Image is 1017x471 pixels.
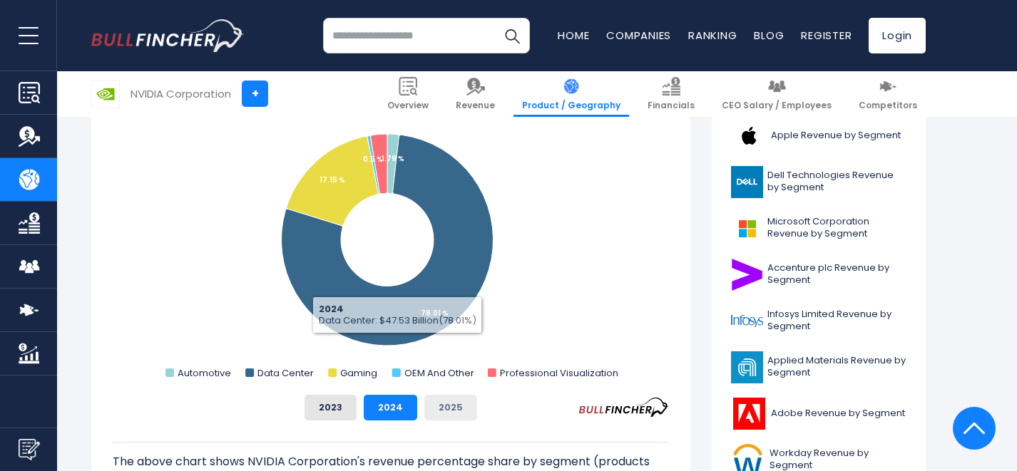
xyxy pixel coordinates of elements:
[257,366,314,380] text: Data Center
[522,100,620,111] span: Product / Geography
[320,175,345,185] tspan: 17.15 %
[113,98,669,383] svg: NVIDIA Corporation's Revenue Share by Segment
[242,81,268,107] a: +
[771,408,905,420] span: Adobe Revenue by Segment
[713,71,840,117] a: CEO Salary / Employees
[722,116,915,155] a: Apple Revenue by Segment
[494,18,530,53] button: Search
[648,100,695,111] span: Financials
[421,308,449,319] tspan: 78.01 %
[387,100,429,111] span: Overview
[558,28,589,43] a: Home
[731,212,763,244] img: MSFT logo
[131,86,231,102] div: NVIDIA Corporation
[731,398,767,430] img: ADBE logo
[364,395,417,420] button: 2024
[424,395,477,420] button: 2025
[731,351,763,383] img: AMAT logo
[850,71,926,117] a: Competitors
[379,71,437,117] a: Overview
[722,301,915,341] a: Infosys Limited Revenue by Segment
[869,18,926,53] a: Login
[731,166,763,198] img: DELL logo
[767,170,906,194] span: Dell Technologies Revenue by Segment
[754,28,784,43] a: Blog
[767,355,906,379] span: Applied Materials Revenue by Segment
[178,366,231,380] text: Automotive
[639,71,703,117] a: Financials
[801,28,852,43] a: Register
[767,262,906,286] span: Accenture plc Revenue by Segment
[722,209,915,248] a: Microsoft Corporation Revenue by Segment
[731,120,767,152] img: AAPL logo
[513,71,629,117] a: Product / Geography
[363,154,383,165] tspan: 0.5 %
[382,153,404,164] tspan: 1.79 %
[91,19,245,52] a: Go to homepage
[447,71,504,117] a: Revenue
[771,130,901,142] span: Apple Revenue by Segment
[767,216,906,240] span: Microsoft Corporation Revenue by Segment
[722,394,915,433] a: Adobe Revenue by Segment
[688,28,737,43] a: Ranking
[722,255,915,294] a: Accenture plc Revenue by Segment
[731,259,763,291] img: ACN logo
[722,162,915,202] a: Dell Technologies Revenue by Segment
[456,100,495,111] span: Revenue
[731,305,763,337] img: INFY logo
[859,100,917,111] span: Competitors
[722,348,915,387] a: Applied Materials Revenue by Segment
[305,395,357,420] button: 2023
[500,366,618,380] text: Professional Visualization
[722,100,832,111] span: CEO Salary / Employees
[606,28,671,43] a: Companies
[340,366,377,380] text: Gaming
[404,366,474,380] text: OEM And Other
[767,309,906,333] span: Infosys Limited Revenue by Segment
[92,81,119,108] img: NVDA logo
[91,19,245,52] img: bullfincher logo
